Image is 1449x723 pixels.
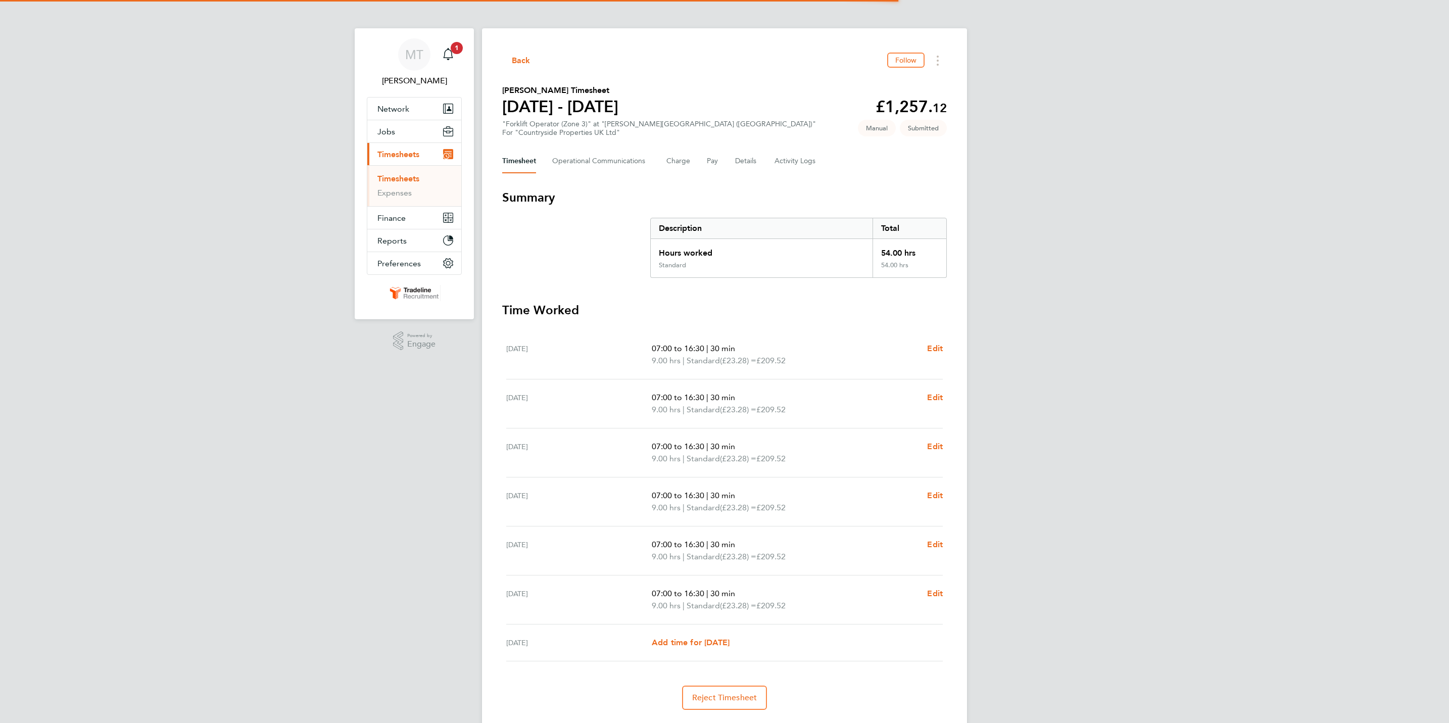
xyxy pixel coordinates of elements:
[377,150,419,159] span: Timesheets
[756,405,786,414] span: £209.52
[706,540,708,549] span: |
[377,127,395,136] span: Jobs
[682,686,767,710] button: Reject Timesheet
[451,42,463,54] span: 1
[927,441,943,453] a: Edit
[405,48,423,61] span: MT
[377,236,407,246] span: Reports
[393,331,436,351] a: Powered byEngage
[927,392,943,404] a: Edit
[407,340,436,349] span: Engage
[652,503,681,512] span: 9.00 hrs
[683,601,685,610] span: |
[502,120,816,137] div: "Forklift Operator (Zone 3)" at "[PERSON_NAME][GEOGRAPHIC_DATA] ([GEOGRAPHIC_DATA])"
[929,53,947,68] button: Timesheets Menu
[388,285,441,301] img: tradelinerecruitment-logo-retina.png
[652,601,681,610] span: 9.00 hrs
[683,552,685,561] span: |
[377,104,409,114] span: Network
[377,259,421,268] span: Preferences
[873,261,946,277] div: 54.00 hrs
[355,28,474,319] nav: Main navigation
[720,552,756,561] span: (£23.28) =
[652,552,681,561] span: 9.00 hrs
[502,84,618,97] h2: [PERSON_NAME] Timesheet
[687,453,720,465] span: Standard
[367,229,461,252] button: Reports
[512,55,530,67] span: Back
[720,454,756,463] span: (£23.28) =
[502,149,536,173] button: Timesheet
[895,56,916,65] span: Follow
[756,356,786,365] span: £209.52
[502,128,816,137] div: For "Countryside Properties UK Ltd"
[858,120,896,136] span: This timesheet was manually created.
[927,344,943,353] span: Edit
[367,98,461,120] button: Network
[756,552,786,561] span: £209.52
[775,149,817,173] button: Activity Logs
[367,75,462,87] span: Marina Takkou
[502,54,530,67] button: Back
[659,261,686,269] div: Standard
[710,442,735,451] span: 30 min
[367,143,461,165] button: Timesheets
[687,502,720,514] span: Standard
[900,120,947,136] span: This timesheet is Submitted.
[652,442,704,451] span: 07:00 to 16:30
[506,441,652,465] div: [DATE]
[927,589,943,598] span: Edit
[506,539,652,563] div: [DATE]
[687,551,720,563] span: Standard
[652,405,681,414] span: 9.00 hrs
[650,218,947,278] div: Summary
[506,490,652,514] div: [DATE]
[652,491,704,500] span: 07:00 to 16:30
[377,188,412,198] a: Expenses
[506,637,652,649] div: [DATE]
[927,539,943,551] a: Edit
[756,601,786,610] span: £209.52
[933,101,947,115] span: 12
[692,693,757,703] span: Reject Timesheet
[710,344,735,353] span: 30 min
[720,405,756,414] span: (£23.28) =
[707,149,719,173] button: Pay
[873,218,946,238] div: Total
[652,344,704,353] span: 07:00 to 16:30
[687,600,720,612] span: Standard
[652,393,704,402] span: 07:00 to 16:30
[367,120,461,142] button: Jobs
[652,589,704,598] span: 07:00 to 16:30
[652,454,681,463] span: 9.00 hrs
[735,149,758,173] button: Details
[876,97,947,116] app-decimal: £1,257.
[683,454,685,463] span: |
[927,540,943,549] span: Edit
[927,393,943,402] span: Edit
[710,491,735,500] span: 30 min
[651,218,873,238] div: Description
[506,343,652,367] div: [DATE]
[756,503,786,512] span: £209.52
[552,149,650,173] button: Operational Communications
[706,589,708,598] span: |
[706,393,708,402] span: |
[710,393,735,402] span: 30 min
[687,404,720,416] span: Standard
[927,588,943,600] a: Edit
[506,588,652,612] div: [DATE]
[706,344,708,353] span: |
[927,442,943,451] span: Edit
[651,239,873,261] div: Hours worked
[367,165,461,206] div: Timesheets
[652,637,730,649] a: Add time for [DATE]
[710,589,735,598] span: 30 min
[683,503,685,512] span: |
[720,356,756,365] span: (£23.28) =
[706,491,708,500] span: |
[756,454,786,463] span: £209.52
[502,189,947,710] section: Timesheet
[927,490,943,502] a: Edit
[652,638,730,647] span: Add time for [DATE]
